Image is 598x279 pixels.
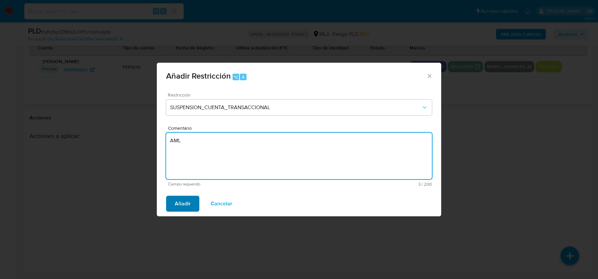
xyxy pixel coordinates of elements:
[168,182,300,186] span: Campo requerido
[300,182,432,186] span: Máximo 200 caracteres
[426,73,432,79] button: Cerrar ventana
[168,93,434,97] span: Restricción
[166,70,231,82] span: Añadir Restricción
[175,196,191,211] span: Añadir
[170,104,421,111] span: SUSPENSION_CUENTA_TRANSACCIONAL
[166,196,199,212] button: Añadir
[202,196,241,212] button: Cancelar
[233,74,238,80] span: ⌥
[242,74,245,80] span: 4
[211,196,232,211] span: Cancelar
[168,126,434,131] span: Comentario
[166,100,432,115] button: Restriction
[166,133,432,179] textarea: AML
